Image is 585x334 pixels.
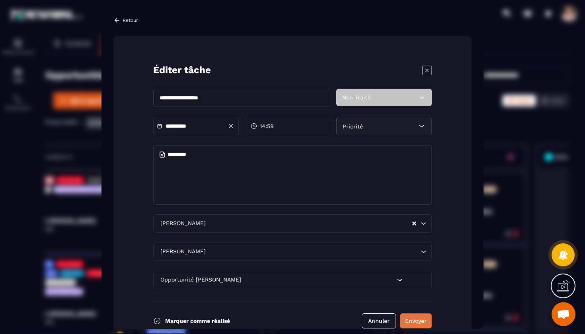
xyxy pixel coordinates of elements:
button: Envoyer [400,313,432,328]
input: Search for option [243,276,395,284]
span: Opportunité [PERSON_NAME] [158,276,243,284]
span: Non Traité [342,94,370,101]
button: Clear Selected [412,221,416,227]
span: Priorité [343,123,363,130]
span: 14:59 [260,122,274,130]
input: Search for option [207,219,411,228]
input: Search for option [207,247,419,256]
span: [PERSON_NAME] [158,219,207,228]
span: [PERSON_NAME] [158,247,207,256]
p: Marquer comme réalisé [165,318,230,324]
p: Éditer tâche [153,64,211,77]
a: Ouvrir le chat [552,302,575,326]
p: Retour [123,17,138,23]
div: Search for option [153,271,432,289]
div: Search for option [153,243,432,261]
button: Annuler [362,313,396,328]
div: Search for option [153,214,432,233]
